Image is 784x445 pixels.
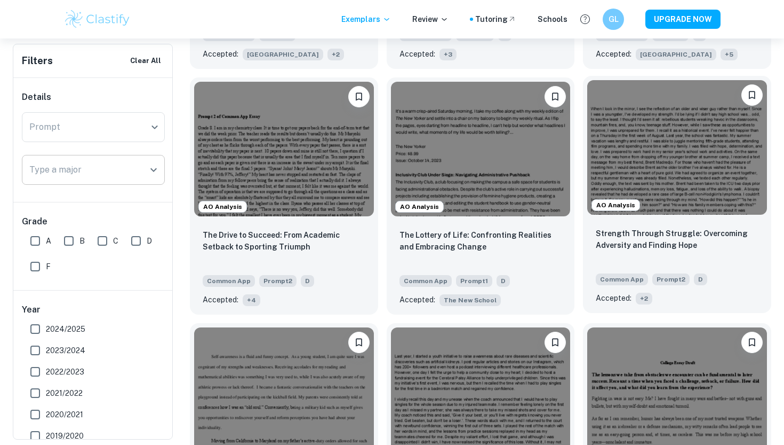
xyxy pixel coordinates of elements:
[194,82,374,216] img: undefined Common App example thumbnail: The Drive to Succeed: From Academic Setb
[396,202,443,212] span: AO Analysis
[538,13,567,25] a: Schools
[596,292,631,304] p: Accepted:
[147,235,152,247] span: D
[456,275,492,287] span: Prompt 1
[259,275,297,287] span: Prompt 2
[497,275,510,287] span: D
[46,323,85,335] span: 2024/2025
[545,332,566,353] button: Bookmark
[412,13,449,25] p: Review
[22,53,53,68] h6: Filters
[592,200,639,210] span: AO Analysis
[341,13,391,25] p: Exemplars
[652,274,690,285] span: Prompt 2
[439,49,457,60] span: + 3
[587,80,767,215] img: undefined Common App example thumbnail: Strength Through Struggle: Overcoming Ad
[399,275,452,287] span: Common App
[327,49,344,60] span: + 2
[596,48,631,60] p: Accepted:
[741,332,763,353] button: Bookmark
[636,49,716,60] span: [GEOGRAPHIC_DATA]
[721,49,738,60] span: + 5
[127,53,164,69] button: Clear All
[399,229,562,253] p: The Lottery of Life: Confronting Realities and Embracing Change
[348,332,370,353] button: Bookmark
[22,215,165,228] h6: Grade
[203,294,238,306] p: Accepted:
[63,9,131,30] img: Clastify logo
[603,9,624,30] button: GL
[439,294,501,306] span: The New School
[146,162,161,177] button: Open
[399,48,435,60] p: Accepted:
[190,77,378,315] a: AO AnalysisBookmarkThe Drive to Succeed: From Academic Setback to Sporting TriumphCommon AppPromp...
[607,13,620,25] h6: GL
[22,91,165,104] h6: Details
[243,294,260,306] span: + 4
[645,10,721,29] button: UPGRADE NOW
[46,430,84,442] span: 2019/2020
[46,261,51,272] span: F
[596,228,758,251] p: Strength Through Struggle: Overcoming Adversity and Finding Hope
[199,202,246,212] span: AO Analysis
[583,77,771,315] a: AO AnalysisBookmarkStrength Through Struggle: Overcoming Adversity and Finding HopeCommon AppProm...
[475,13,516,25] a: Tutoring
[576,10,594,28] button: Help and Feedback
[399,294,435,306] p: Accepted:
[741,84,763,106] button: Bookmark
[22,303,165,316] h6: Year
[348,86,370,107] button: Bookmark
[387,77,575,315] a: AO AnalysisBookmarkThe Lottery of Life: Confronting Realities and Embracing ChangeCommon AppPromp...
[694,274,707,285] span: D
[46,366,84,378] span: 2022/2023
[79,235,85,247] span: B
[636,293,652,305] span: + 2
[203,275,255,287] span: Common App
[243,49,323,60] span: [GEOGRAPHIC_DATA]
[46,235,51,247] span: A
[46,387,83,399] span: 2021/2022
[46,345,85,356] span: 2023/2024
[545,86,566,107] button: Bookmark
[203,48,238,60] p: Accepted:
[391,82,571,216] img: undefined Common App example thumbnail: The Lottery of Life: Confronting Realiti
[46,409,83,420] span: 2020/2021
[113,235,118,247] span: C
[596,274,648,285] span: Common App
[301,275,314,287] span: D
[203,229,365,253] p: The Drive to Succeed: From Academic Setback to Sporting Triumph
